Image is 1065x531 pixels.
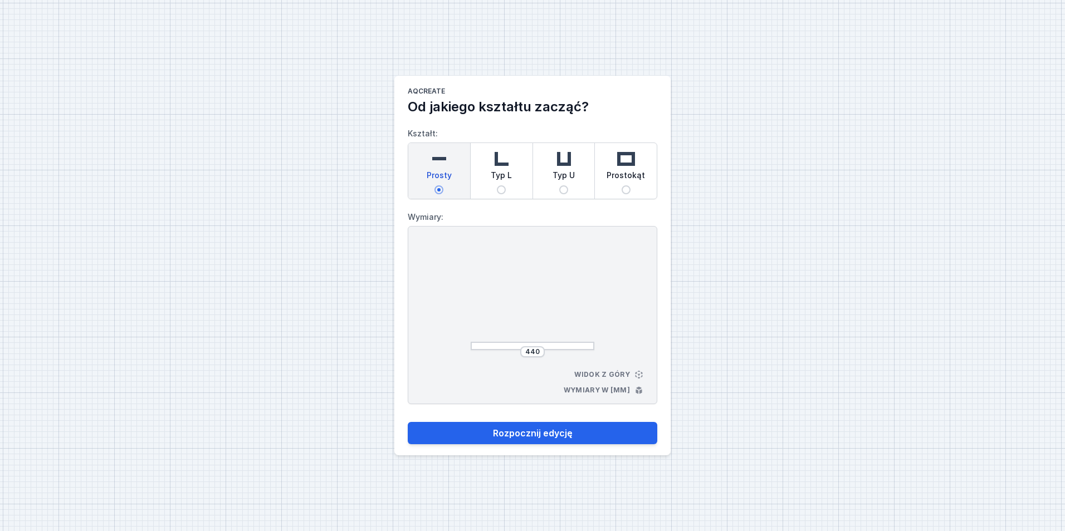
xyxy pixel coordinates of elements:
[497,185,506,194] input: Typ L
[408,208,657,226] label: Wymiary:
[553,147,575,170] img: u-shaped.svg
[615,147,637,170] img: rectangle.svg
[553,170,575,185] span: Typ U
[408,87,657,98] h1: AQcreate
[408,125,657,199] label: Kształt:
[491,170,512,185] span: Typ L
[434,185,443,194] input: Prosty
[559,185,568,194] input: Typ U
[607,170,645,185] span: Prostokąt
[427,170,452,185] span: Prosty
[428,147,450,170] img: straight.svg
[408,422,657,444] button: Rozpocznij edycję
[490,147,512,170] img: l-shaped.svg
[622,185,631,194] input: Prostokąt
[524,347,541,356] input: Wymiar [mm]
[408,98,657,116] h2: Od jakiego kształtu zacząć?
